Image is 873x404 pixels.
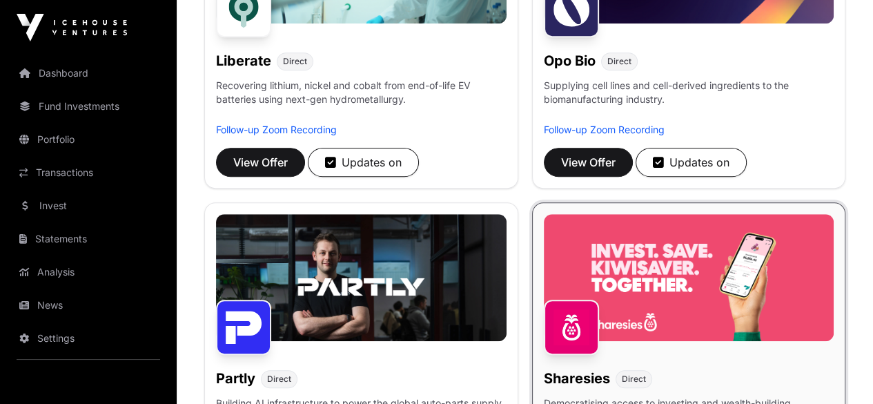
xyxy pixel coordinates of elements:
[216,369,255,388] h1: Partly
[11,191,166,221] a: Invest
[561,154,616,171] span: View Offer
[283,56,307,67] span: Direct
[622,374,646,385] span: Direct
[11,257,166,287] a: Analysis
[804,338,873,404] iframe: Chat Widget
[544,214,834,341] img: Sharesies-Banner.jpg
[233,154,288,171] span: View Offer
[544,300,599,355] img: Sharesies
[216,214,507,341] img: Partly-Banner.jpg
[216,124,337,135] a: Follow-up Zoom Recording
[544,79,834,106] p: Supplying cell lines and cell-derived ingredients to the biomanufacturing industry.
[11,58,166,88] a: Dashboard
[267,374,291,385] span: Direct
[17,14,127,41] img: Icehouse Ventures Logo
[607,56,631,67] span: Direct
[216,79,507,123] p: Recovering lithium, nickel and cobalt from end-of-life EV batteries using next-gen hydrometallurgy.
[636,148,747,177] button: Updates on
[11,323,166,354] a: Settings
[11,91,166,122] a: Fund Investments
[544,369,610,388] h1: Sharesies
[308,148,419,177] button: Updates on
[544,124,665,135] a: Follow-up Zoom Recording
[11,124,166,155] a: Portfolio
[11,224,166,254] a: Statements
[216,148,305,177] button: View Offer
[544,148,633,177] button: View Offer
[216,51,271,70] h1: Liberate
[544,51,596,70] h1: Opo Bio
[11,290,166,320] a: News
[653,154,729,171] div: Updates on
[325,154,402,171] div: Updates on
[216,300,271,355] img: Partly
[11,157,166,188] a: Transactions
